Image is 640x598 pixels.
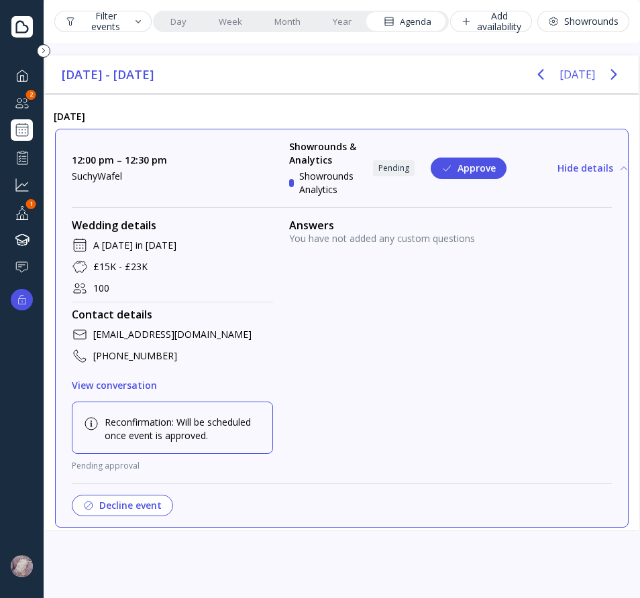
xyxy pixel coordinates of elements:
[11,92,33,114] a: Couples manager2
[93,328,252,341] div: [EMAIL_ADDRESS][DOMAIN_NAME]
[11,92,33,114] div: Couples manager
[384,15,431,28] div: Agenda
[203,12,258,31] a: Week
[11,64,33,86] a: Dashboard
[54,11,152,32] button: Filter events
[289,232,612,245] div: You have not added any custom questions
[11,201,33,223] a: Your profile1
[26,90,36,100] div: 2
[62,64,156,84] span: [DATE] - [DATE]
[154,12,203,31] a: Day
[11,289,33,310] button: Upgrade options
[573,534,640,598] iframe: Chat Widget
[527,61,554,88] button: Previous page
[72,380,157,391] div: View conversation
[93,260,148,274] div: £15K - £23K
[258,12,317,31] a: Month
[299,170,357,196] div: Showrounds Analytics
[72,219,273,232] div: Wedding details
[289,140,357,167] div: Showrounds & Analytics
[72,495,173,516] button: Decline event
[72,375,157,396] button: View conversation
[44,105,639,128] div: [DATE]
[72,170,273,183] div: SuchyWafel
[83,416,262,442] div: Reconfirmation: Will be scheduled once event is approved.
[72,459,140,473] div: Pending approval
[11,201,33,223] div: Your profile
[431,158,506,179] button: Approve
[56,64,161,84] button: [DATE] - [DATE]
[11,229,33,251] a: Knowledge hub
[11,146,33,168] a: Performance
[93,282,109,295] div: 100
[559,62,595,86] button: [DATE]
[289,219,612,232] div: Answers
[317,12,368,31] a: Year
[93,349,177,363] div: [PHONE_NUMBER]
[11,256,33,278] a: Help & support
[11,119,33,141] a: Showrounds Scheduler
[537,11,629,32] button: Showrounds
[600,61,627,88] button: Next page
[547,158,640,179] button: Hide details
[65,11,141,32] div: Filter events
[72,308,273,321] div: Contact details
[26,199,36,209] div: 1
[461,11,521,32] div: Add availability
[378,163,409,174] div: Pending
[72,154,273,167] div: 12:00 pm – 12:30 pm
[93,239,176,252] div: A [DATE] in [DATE]
[450,11,532,32] button: Add availability
[11,174,33,196] a: Grow your business
[548,16,619,27] div: Showrounds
